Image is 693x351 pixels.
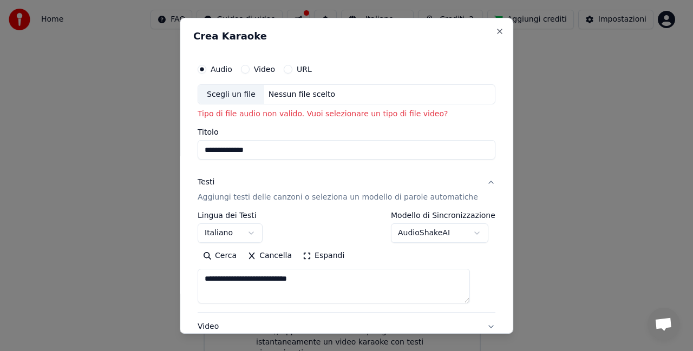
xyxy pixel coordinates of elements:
button: Cerca [198,247,242,264]
label: Video [254,65,275,72]
label: Lingua dei Testi [198,211,263,219]
p: Tipo di file audio non valido. Vuoi selezionare un tipo di file video? [198,109,495,120]
label: Modello di Sincronizzazione [391,211,495,219]
div: Video [198,321,423,347]
div: Testi [198,177,214,188]
div: Scegli un file [198,84,264,104]
button: TestiAggiungi testi delle canzoni o seleziona un modello di parole automatiche [198,168,495,211]
div: TestiAggiungi testi delle canzoni o seleziona un modello di parole automatiche [198,211,495,312]
label: Titolo [198,128,495,136]
label: URL [297,65,312,72]
button: Espandi [297,247,350,264]
p: Aggiungi testi delle canzoni o seleziona un modello di parole automatiche [198,192,478,203]
div: Nessun file scelto [264,89,339,100]
button: Cancella [242,247,297,264]
h2: Crea Karaoke [193,31,500,41]
label: Audio [211,65,232,72]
